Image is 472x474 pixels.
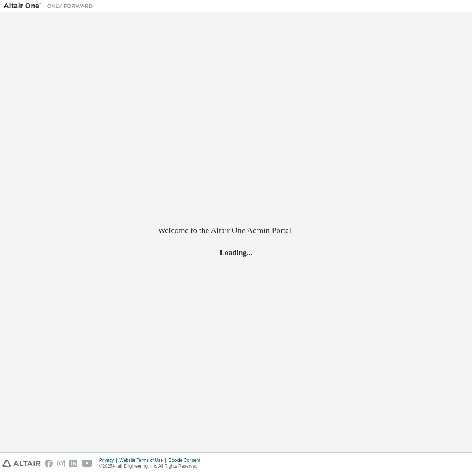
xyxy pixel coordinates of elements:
[69,460,77,467] img: linkedin.svg
[168,457,204,463] div: Cookie Consent
[2,460,41,467] img: altair_logo.svg
[99,457,119,463] div: Privacy
[57,460,65,467] img: instagram.svg
[119,457,168,463] div: Website Terms of Use
[45,460,53,467] img: facebook.svg
[99,463,205,470] p: © 2025 Altair Engineering, Inc. All Rights Reserved.
[4,2,97,10] img: Altair One
[82,460,93,467] img: youtube.svg
[158,248,314,257] h2: Loading...
[158,225,314,236] h2: Welcome to the Altair One Admin Portal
